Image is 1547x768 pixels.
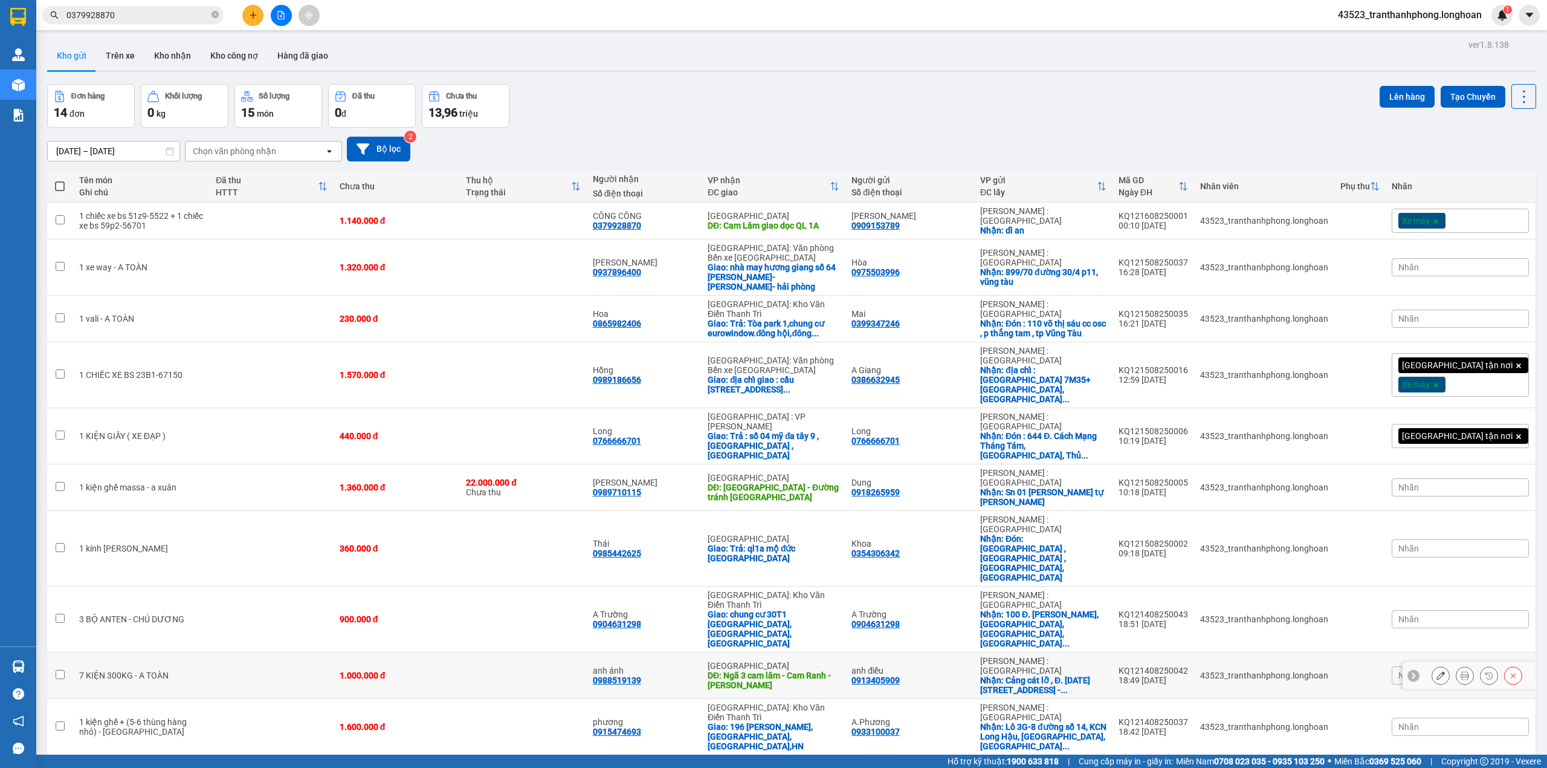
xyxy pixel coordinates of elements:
[1468,38,1509,51] div: ver 1.8.138
[1119,675,1188,685] div: 18:49 [DATE]
[593,211,696,221] div: CÔNG CÔNG
[10,8,26,26] img: logo-vxr
[708,211,839,221] div: [GEOGRAPHIC_DATA]
[201,41,268,70] button: Kho công nợ
[79,211,204,230] div: 1 chiếc xe bs 51z9-5522 + 1 chiếc xe bs 59p2-56701
[851,365,968,375] div: A Giang
[1505,5,1510,14] span: 1
[851,267,900,277] div: 0975503996
[708,544,839,563] div: Giao: Trả: ql1a mộ đức quảng ngãi
[851,258,968,267] div: Hòa
[851,675,900,685] div: 0913405909
[13,715,24,727] span: notification
[708,262,839,291] div: Giao: nhà may hương giang số 64 lạch tray- ngô quyền- hải phòng
[708,534,839,544] div: [GEOGRAPHIC_DATA]
[980,675,1106,695] div: Nhận: Cảng cát lỡ , Đ. 30 Tháng 4, Phường 11, Vũng Tàu, Bà Rịa - Vũng Tàu
[980,365,1106,404] div: Nhận: địa chỉ : Chợ Tân Hưng 7M35+J75, Tân Hưng, Bàu Bàng, Bình Dương, Vietnam
[980,534,1106,582] div: Nhận: Đón: Chợ hưng nghĩa , hưng lộc , thống nhất, đồng nai
[1119,666,1188,675] div: KQ121408250042
[708,319,839,338] div: Giao: Trả: Tòa park 1,chung cư eurowindow.đông hội,đông anh,hà nội
[1119,365,1188,375] div: KQ121508250016
[340,181,454,191] div: Chưa thu
[466,478,580,487] div: 22.000.000 đ
[708,375,839,394] div: Giao: địa chỉ giao : cầu Thôn 8, CẦU XI , Xã Cao Nhân , Thủy Nguyên Hải Phòng
[593,619,641,629] div: 0904631298
[980,206,1106,226] div: [PERSON_NAME] : [GEOGRAPHIC_DATA]
[708,661,839,671] div: [GEOGRAPHIC_DATA]
[980,226,1106,235] div: Nhận: dĩ an
[340,544,454,553] div: 360.000 đ
[1119,375,1188,385] div: 12:59 [DATE]
[708,590,839,610] div: [GEOGRAPHIC_DATA]: Kho Văn Điển Thanh Trì
[210,171,334,203] th: Toggle SortBy
[851,211,968,221] div: Lê đình cường
[1340,181,1370,191] div: Phụ thu
[1113,171,1194,203] th: Toggle SortBy
[12,660,25,673] img: warehouse-icon
[851,221,900,230] div: 0909153789
[1398,544,1419,553] span: Nhãn
[268,41,338,70] button: Hàng đã giao
[708,299,839,319] div: [GEOGRAPHIC_DATA]: Kho Văn Điển Thanh Trì
[851,610,968,619] div: A Trường
[1119,221,1188,230] div: 00:10 [DATE]
[328,84,416,128] button: Đã thu0đ
[66,8,209,22] input: Tìm tên, số ĐT hoặc mã đơn
[980,319,1106,338] div: Nhận: Đón : 110 võ thị sáu cc osc , p thắng tam , tp Vũng Tàu
[974,171,1113,203] th: Toggle SortBy
[980,346,1106,365] div: [PERSON_NAME] : [GEOGRAPHIC_DATA]
[1398,262,1419,272] span: Nhãn
[1200,614,1328,624] div: 43523_tranthanhphong.longhoan
[1392,181,1529,191] div: Nhãn
[708,187,830,197] div: ĐC giao
[851,548,900,558] div: 0354306342
[141,84,228,128] button: Khối lượng0kg
[257,109,274,119] span: món
[1200,483,1328,492] div: 43523_tranthanhphong.longhoan
[851,187,968,197] div: Số điện thoại
[1398,671,1419,680] span: Nhãn
[165,92,202,100] div: Khối lượng
[1062,741,1070,751] span: ...
[79,314,204,324] div: 1 vali - A TOÀN
[980,656,1106,675] div: [PERSON_NAME] : [GEOGRAPHIC_DATA]
[1200,671,1328,680] div: 43523_tranthanhphong.longhoan
[708,221,839,230] div: DĐ: Cam Lâm giao dọc QL 1A
[1119,619,1188,629] div: 18:51 [DATE]
[593,666,696,675] div: anh ánh
[708,671,839,690] div: DĐ: Ngã 3 cam lâm - Cam Ranh - Khánh Hoà
[593,539,696,548] div: Thái
[593,478,696,487] div: Tuấn Thịnh
[1328,7,1491,22] span: 43523_tranthanhphong.longhoan
[340,614,454,624] div: 900.000 đ
[466,175,570,185] div: Thu hộ
[466,187,570,197] div: Trạng thái
[1119,487,1188,497] div: 10:18 [DATE]
[593,675,641,685] div: 0988519139
[1119,267,1188,277] div: 16:28 [DATE]
[1119,478,1188,487] div: KQ121508250005
[708,473,839,483] div: [GEOGRAPHIC_DATA]
[593,319,641,328] div: 0865982406
[1119,258,1188,267] div: KQ121508250037
[1007,757,1059,766] strong: 1900 633 818
[1497,10,1508,21] img: icon-new-feature
[340,431,454,441] div: 440.000 đ
[1503,5,1512,14] sup: 1
[212,10,219,21] span: close-circle
[48,142,179,161] input: Select a date range.
[1119,436,1188,446] div: 10:19 [DATE]
[1402,360,1513,371] span: [GEOGRAPHIC_DATA] tận nơi
[1176,755,1325,768] span: Miền Nam
[708,356,839,375] div: [GEOGRAPHIC_DATA]: Văn phòng Bến xe [GEOGRAPHIC_DATA]
[593,375,641,385] div: 0989186656
[851,478,968,487] div: Dung
[446,92,477,100] div: Chưa thu
[1081,451,1088,460] span: ...
[1398,614,1419,624] span: Nhãn
[1398,483,1419,492] span: Nhãn
[980,248,1106,267] div: [PERSON_NAME] : [GEOGRAPHIC_DATA]
[980,487,1106,507] div: Nhận: Sn 01 Ngô gia tự xuân thanh long khánh đồng nai
[212,11,219,18] span: close-circle
[1079,755,1173,768] span: Cung cấp máy in - giấy in:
